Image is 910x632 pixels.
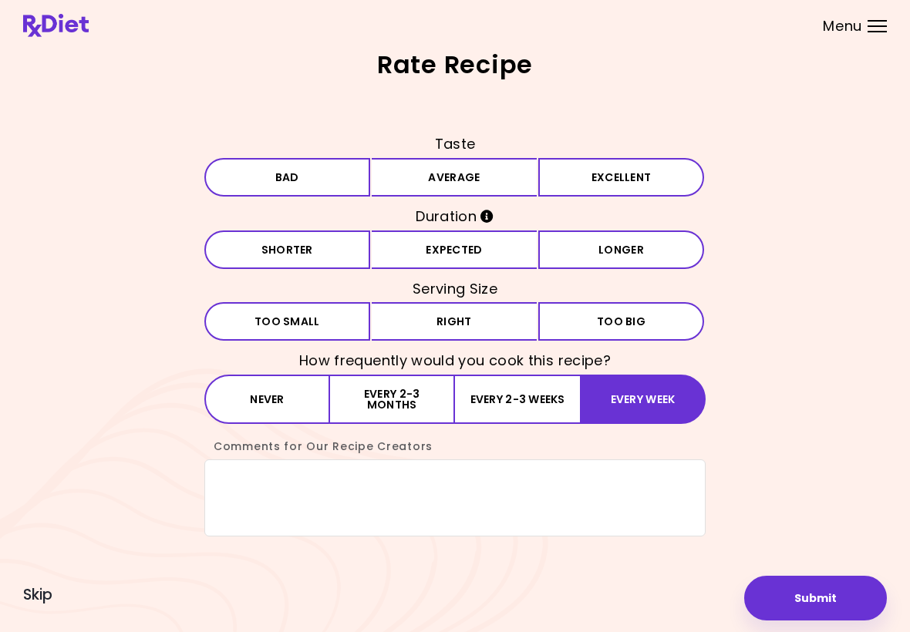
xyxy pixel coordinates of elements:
h3: Taste [204,132,706,156]
h3: Duration [204,204,706,229]
button: Every 2-3 weeks [455,375,580,424]
button: Every week [580,375,706,424]
button: Every 2-3 months [330,375,455,424]
button: Bad [204,158,370,197]
h3: Serving Size [204,277,706,301]
button: Skip [23,587,52,603]
span: Menu [823,19,862,33]
button: Average [372,158,538,197]
i: Info [480,210,494,223]
h3: How frequently would you cook this recipe? [204,348,706,373]
button: Too small [204,302,370,341]
label: Comments for Our Recipe Creators [204,439,433,454]
button: Submit [744,576,887,620]
button: Right [372,302,538,341]
button: Shorter [204,230,370,269]
button: Never [204,375,330,424]
img: RxDiet [23,14,89,37]
button: Expected [372,230,538,269]
span: Too small [254,316,320,327]
h2: Rate Recipe [23,52,887,77]
button: Too big [538,302,704,341]
span: Too big [597,316,645,327]
button: Longer [538,230,704,269]
button: Excellent [538,158,704,197]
